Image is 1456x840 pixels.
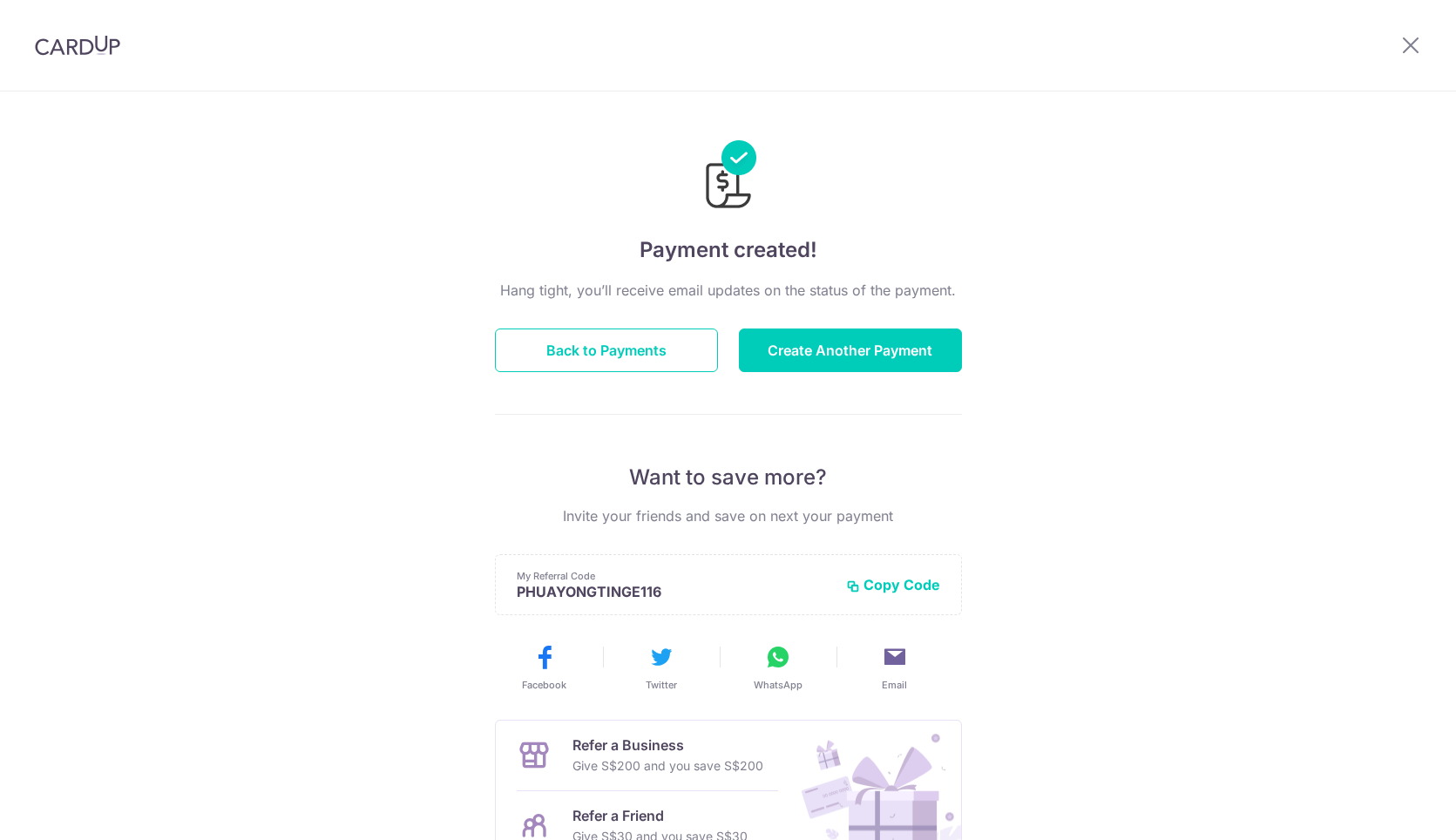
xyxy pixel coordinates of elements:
[572,735,763,755] p: Refer a Business
[739,329,962,372] button: Create Another Payment
[495,234,962,266] h4: Payment created!
[843,643,946,692] button: Email
[572,805,748,826] p: Refer a Friend
[522,678,566,692] span: Facebook
[882,678,907,692] span: Email
[493,643,596,692] button: Facebook
[646,678,677,692] span: Twitter
[727,643,830,692] button: WhatsApp
[35,35,120,56] img: CardUp
[495,464,962,491] p: Want to save more?
[495,329,718,372] button: Back to Payments
[572,755,763,776] p: Give S$200 and you save S$200
[701,140,756,213] img: Payments
[495,505,962,526] p: Invite your friends and save on next your payment
[754,678,802,692] span: WhatsApp
[846,576,940,593] button: Copy Code
[610,643,713,692] button: Twitter
[517,583,832,600] p: PHUAYONGTINGE116
[517,569,832,583] p: My Referral Code
[495,280,962,301] p: Hang tight, you’ll receive email updates on the status of the payment.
